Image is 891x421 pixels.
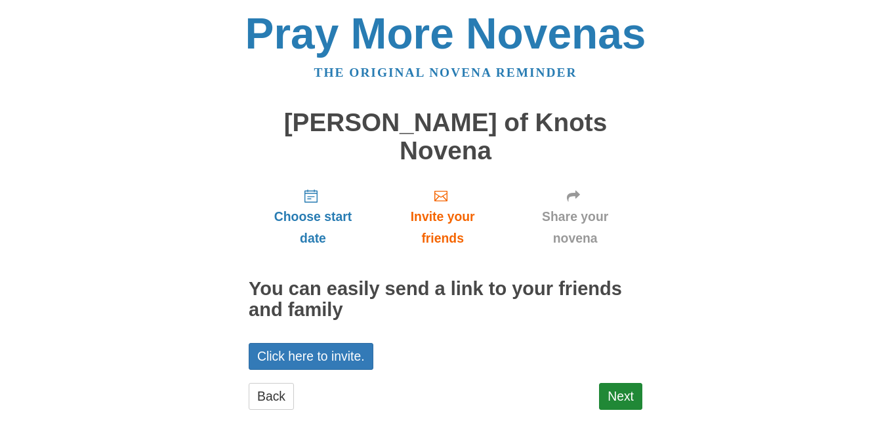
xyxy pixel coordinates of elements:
[521,206,629,249] span: Share your novena
[314,66,577,79] a: The original novena reminder
[377,178,508,256] a: Invite your friends
[249,343,373,370] a: Click here to invite.
[249,178,377,256] a: Choose start date
[249,279,642,321] h2: You can easily send a link to your friends and family
[249,383,294,410] a: Back
[262,206,364,249] span: Choose start date
[599,383,642,410] a: Next
[390,206,495,249] span: Invite your friends
[508,178,642,256] a: Share your novena
[245,9,646,58] a: Pray More Novenas
[249,109,642,165] h1: [PERSON_NAME] of Knots Novena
